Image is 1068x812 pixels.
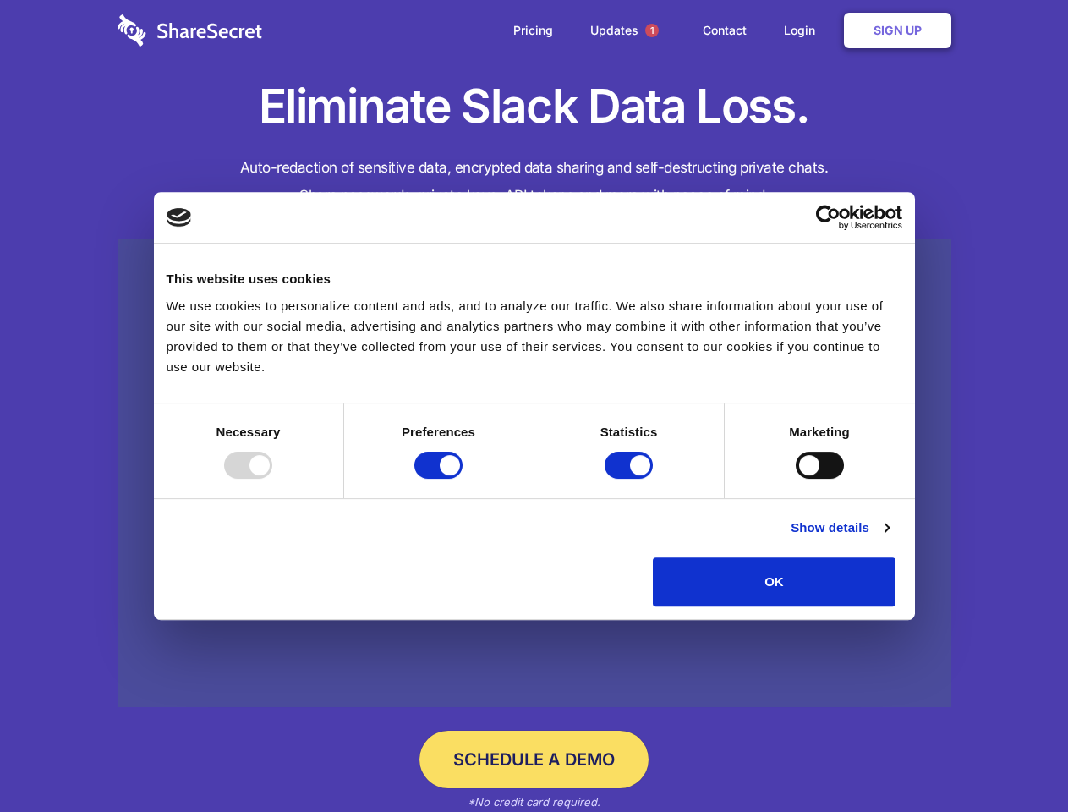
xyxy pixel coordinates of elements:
button: OK [653,557,895,606]
span: 1 [645,24,659,37]
a: Pricing [496,4,570,57]
h4: Auto-redaction of sensitive data, encrypted data sharing and self-destructing private chats. Shar... [118,154,951,210]
a: Contact [686,4,764,57]
div: This website uses cookies [167,269,902,289]
img: logo [167,208,192,227]
h1: Eliminate Slack Data Loss. [118,76,951,137]
strong: Preferences [402,425,475,439]
em: *No credit card required. [468,795,600,809]
a: Wistia video thumbnail [118,239,951,708]
img: logo-wordmark-white-trans-d4663122ce5f474addd5e946df7df03e33cb6a1c49d2221995e7729f52c070b2.svg [118,14,262,47]
div: We use cookies to personalize content and ads, and to analyze our traffic. We also share informat... [167,296,902,377]
a: Schedule a Demo [419,731,649,788]
strong: Necessary [216,425,281,439]
strong: Statistics [600,425,658,439]
a: Login [767,4,841,57]
strong: Marketing [789,425,850,439]
a: Sign Up [844,13,951,48]
a: Usercentrics Cookiebot - opens in a new window [754,205,902,230]
a: Show details [791,518,889,538]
